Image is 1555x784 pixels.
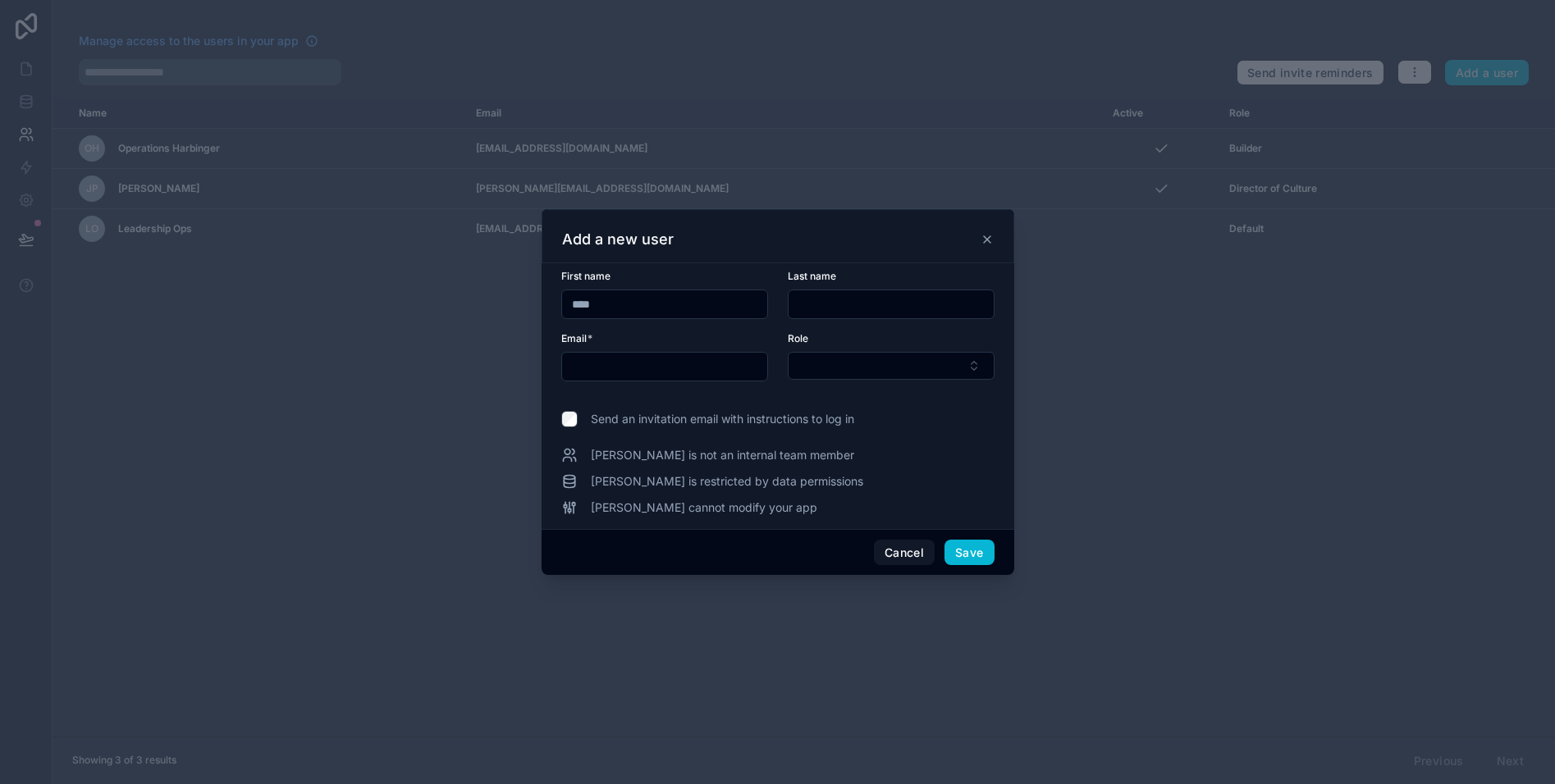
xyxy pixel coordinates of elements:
span: First name [561,270,611,282]
button: Save [944,540,994,566]
button: Cancel [874,540,935,566]
span: Role [788,332,808,344]
h3: Add a new user [562,230,674,249]
span: Send an invitation email with instructions to log in [591,411,854,427]
span: [PERSON_NAME] cannot modify your app [591,499,817,516]
span: [PERSON_NAME] is restricted by data permissions [591,473,863,490]
span: [PERSON_NAME] is not an internal team member [591,447,854,463]
span: Email [561,332,587,344]
span: Last name [788,270,836,282]
input: Send an invitation email with instructions to log in [561,411,578,427]
button: Select Button [788,352,995,380]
